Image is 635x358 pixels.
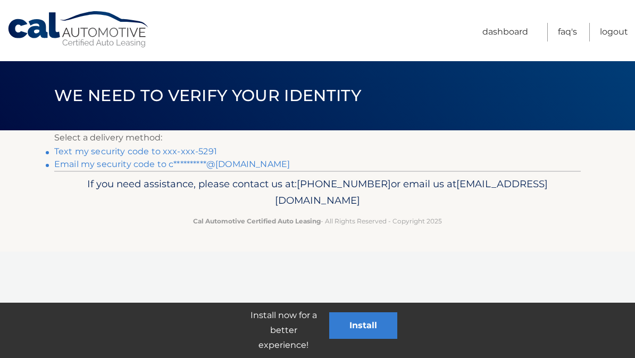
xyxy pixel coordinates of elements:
p: Install now for a better experience! [238,308,329,353]
p: If you need assistance, please contact us at: or email us at [61,176,574,210]
a: Dashboard [482,23,528,41]
strong: Cal Automotive Certified Auto Leasing [193,217,321,225]
a: Logout [600,23,628,41]
a: Cal Automotive [7,11,151,48]
a: FAQ's [558,23,577,41]
span: [PHONE_NUMBER] [297,178,391,190]
a: Email my security code to c**********@[DOMAIN_NAME] [54,159,290,169]
button: Install [329,312,397,339]
p: - All Rights Reserved - Copyright 2025 [61,215,574,227]
span: We need to verify your identity [54,86,361,105]
p: Select a delivery method: [54,130,581,145]
a: Text my security code to xxx-xxx-5291 [54,146,217,156]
